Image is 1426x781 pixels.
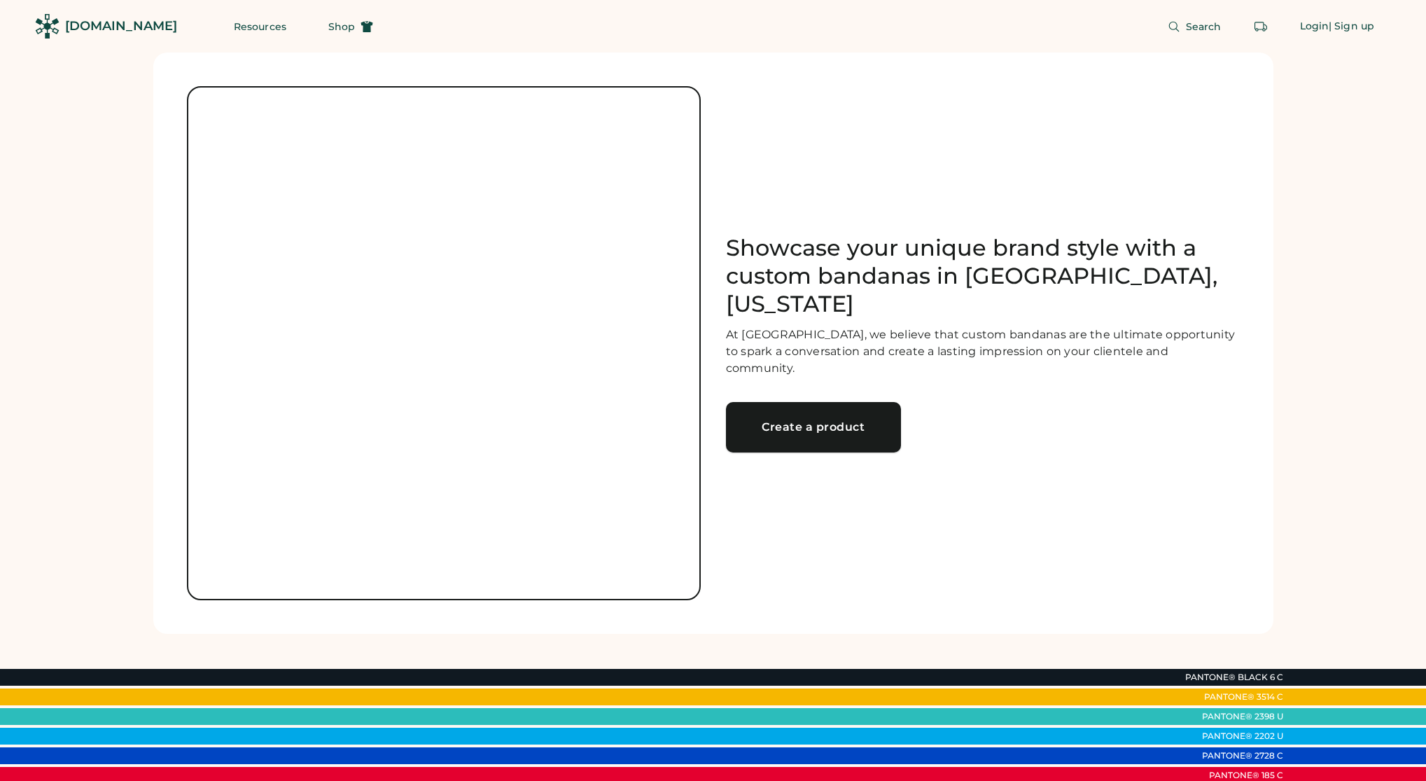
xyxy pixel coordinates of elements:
[1247,13,1275,41] button: Retrieve an order
[328,22,355,32] span: Shop
[188,88,699,599] img: no
[1300,20,1329,34] div: Login
[743,422,884,433] div: Create a product
[1151,13,1238,41] button: Search
[217,13,303,41] button: Resources
[312,13,390,41] button: Shop
[726,326,1240,377] div: At [GEOGRAPHIC_DATA], we believe that custom bandanas are the ultimate opportunity to spark a con...
[726,402,901,452] a: Create a product
[1186,22,1222,32] span: Search
[726,234,1240,318] h1: Showcase your unique brand style with a custom bandanas in [GEOGRAPHIC_DATA], [US_STATE]
[65,18,177,35] div: [DOMAIN_NAME]
[35,14,60,39] img: Rendered Logo - Screens
[1329,20,1374,34] div: | Sign up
